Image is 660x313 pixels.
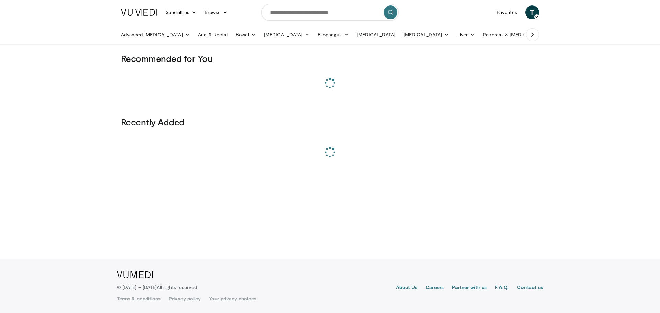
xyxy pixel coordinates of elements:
[495,284,509,292] a: F.A.Q.
[169,295,201,302] a: Privacy policy
[426,284,444,292] a: Careers
[453,28,479,42] a: Liver
[200,5,232,19] a: Browse
[525,5,539,19] a: T
[517,284,543,292] a: Contact us
[493,5,521,19] a: Favorites
[232,28,260,42] a: Bowel
[313,28,353,42] a: Esophagus
[479,28,559,42] a: Pancreas & [MEDICAL_DATA]
[353,28,399,42] a: [MEDICAL_DATA]
[209,295,256,302] a: Your privacy choices
[157,284,197,290] span: All rights reserved
[117,28,194,42] a: Advanced [MEDICAL_DATA]
[117,295,161,302] a: Terms & conditions
[396,284,418,292] a: About Us
[399,28,453,42] a: [MEDICAL_DATA]
[121,116,539,127] h3: Recently Added
[117,271,153,278] img: VuMedi Logo
[121,9,157,16] img: VuMedi Logo
[121,53,539,64] h3: Recommended for You
[117,284,197,291] p: © [DATE] – [DATE]
[194,28,232,42] a: Anal & Rectal
[162,5,200,19] a: Specialties
[261,4,399,21] input: Search topics, interventions
[452,284,487,292] a: Partner with us
[260,28,313,42] a: [MEDICAL_DATA]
